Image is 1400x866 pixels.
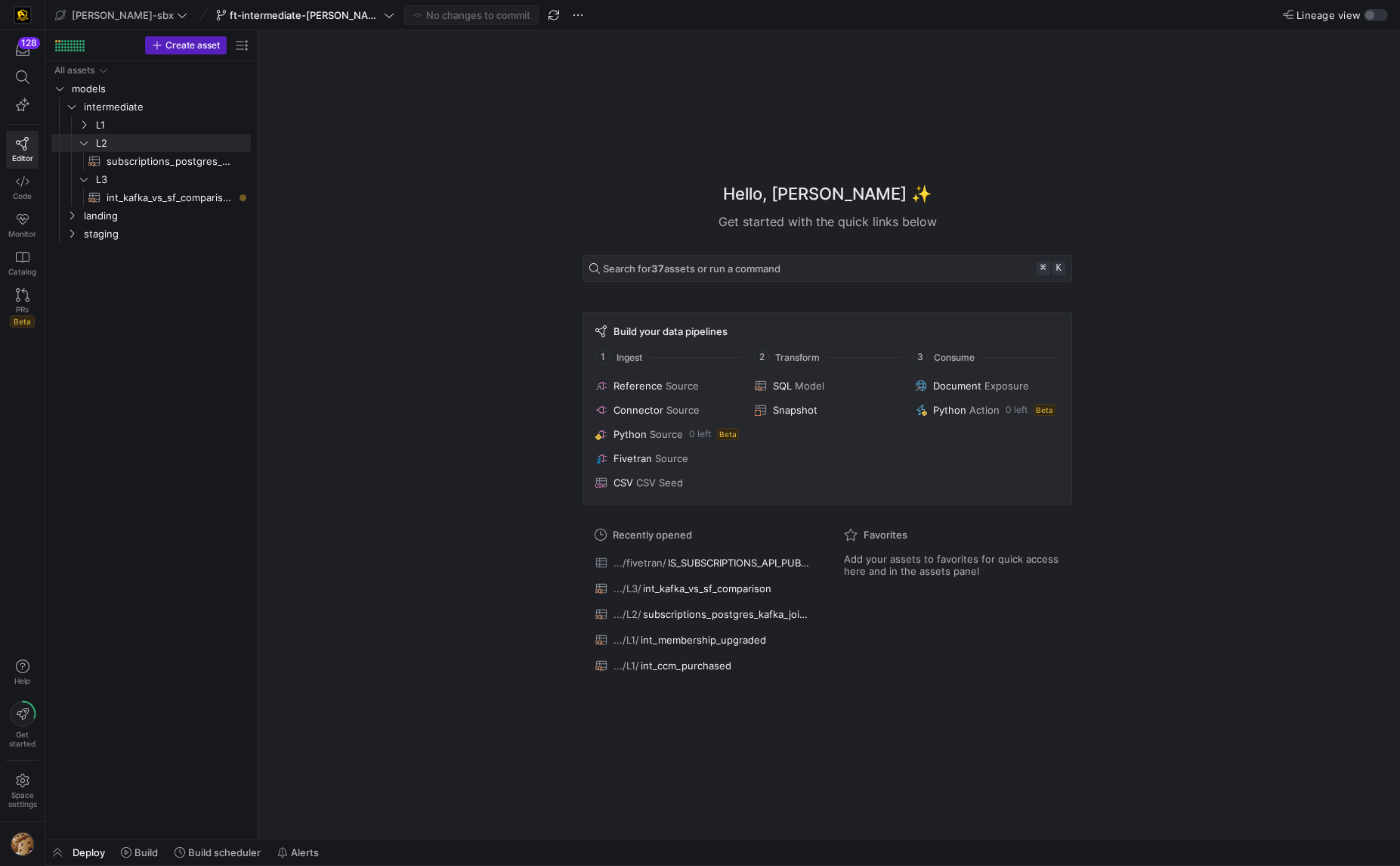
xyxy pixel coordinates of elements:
[10,315,35,327] span: Beta
[6,206,39,244] a: Monitor
[12,154,33,163] span: Editor
[107,189,233,206] span: int_kafka_vs_sf_comparison​​​​​​​​​​
[96,116,249,134] span: L1
[592,377,743,395] button: ReferenceSource
[723,182,932,206] h1: Hello, [PERSON_NAME] ✨
[666,404,700,416] span: Source
[1052,262,1065,275] kbd: k
[795,380,824,392] span: Model
[8,229,36,238] span: Monitor
[717,428,739,440] span: Beta
[73,846,105,858] span: Deploy
[8,790,37,809] span: Space settings
[689,429,711,439] span: 0 left
[643,608,810,620] span: subscriptions_postgres_kafka_joined_view
[592,473,743,492] button: CSVCSV Seed
[1037,262,1050,275] kbd: ⌘
[51,116,251,134] div: Press SPACE to select this row.
[51,152,251,170] a: subscriptions_postgres_kafka_joined_view​​​​​​​​​​
[668,557,810,569] span: IS_SUBSCRIPTIONS_API_PUBLIC_SUBSCRIPTIONS
[51,152,251,170] div: Press SPACE to select this row.
[51,61,251,79] div: Press SPACE to select this row.
[9,730,36,748] span: Get started
[13,191,32,200] span: Code
[613,608,641,620] span: .../L2/
[72,9,174,21] span: [PERSON_NAME]-sbx
[145,36,227,54] button: Create asset
[613,428,647,440] span: Python
[666,380,699,392] span: Source
[613,325,728,337] span: Build your data pipelines
[51,206,251,225] div: Press SPACE to select this row.
[613,404,663,416] span: Connector
[291,846,319,858] span: Alerts
[6,282,39,334] a: PRsBeta
[6,767,39,815] a: Spacesettings
[592,656,814,675] button: .../L1/int_ccm_purchased
[11,832,35,856] img: https://storage.googleapis.com/y42-prod-data-exchange/images/1Nvl5cecG3s9yuu18pSpZlzl4PBNfpIlp06V...
[969,404,1000,416] span: Action
[6,169,39,206] a: Code
[613,529,692,541] span: Recently opened
[613,476,633,489] span: CSV
[6,653,39,692] button: Help
[165,40,220,51] span: Create asset
[51,188,251,206] div: Press SPACE to select this row.
[51,98,251,116] div: Press SPACE to select this row.
[752,401,902,419] button: Snapshot
[912,401,1062,419] button: PythonAction0 leftBeta
[51,5,191,25] button: [PERSON_NAME]-sbx
[96,135,249,152] span: L2
[912,377,1062,395] button: DocumentExposure
[51,225,251,243] div: Press SPACE to select this row.
[613,557,666,569] span: .../fivetran/
[6,131,39,169] a: Editor
[592,425,743,443] button: PythonSource0 leftBeta
[636,476,683,489] span: CSV Seed
[6,828,39,860] button: https://storage.googleapis.com/y42-prod-data-exchange/images/1Nvl5cecG3s9yuu18pSpZlzl4PBNfpIlp06V...
[6,244,39,282] a: Catalog
[84,225,249,243] span: staging
[603,262,780,275] span: Search for assets or run a command
[13,676,32,685] span: Help
[51,188,251,206] a: int_kafka_vs_sf_comparison​​​​​​​​​​
[8,267,36,276] span: Catalog
[641,660,731,672] span: int_ccm_purchased
[641,634,766,646] span: int_membership_upgraded
[54,65,94,76] div: All assets
[6,36,39,64] button: 128
[643,582,771,594] span: int_kafka_vs_sf_comparison
[752,377,902,395] button: SQLModel
[107,153,233,170] span: subscriptions_postgres_kafka_joined_view​​​​​​​​​​
[168,840,267,865] button: Build scheduler
[933,380,981,392] span: Document
[1034,404,1055,416] span: Beta
[84,207,249,225] span: landing
[773,404,817,416] span: Snapshot
[613,582,641,594] span: .../L3/
[984,380,1029,392] span: Exposure
[613,452,652,464] span: Fivetran
[583,255,1072,282] button: Search for37assets or run a command⌘k
[51,79,251,98] div: Press SPACE to select this row.
[188,846,261,858] span: Build scheduler
[655,452,688,464] span: Source
[592,630,814,650] button: .../L1/int_membership_upgraded
[592,449,743,467] button: FivetranSource
[613,380,663,392] span: Reference
[773,380,792,392] span: SQL
[6,695,39,754] button: Getstarted
[114,840,165,865] button: Build
[613,660,639,672] span: .../L1/
[1006,405,1028,415] span: 0 left
[650,428,683,440] span: Source
[592,579,814,598] button: .../L3/int_kafka_vs_sf_comparison
[134,846,158,858] span: Build
[844,553,1060,577] span: Add your assets to favorites for quick access here and in the assets panel
[592,401,743,419] button: ConnectorSource
[212,5,398,25] button: ft-intermediate-[PERSON_NAME]-vs-sf-08112025
[864,529,907,541] span: Favorites
[933,404,966,416] span: Python
[613,634,639,646] span: .../L1/
[16,305,29,314] span: PRs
